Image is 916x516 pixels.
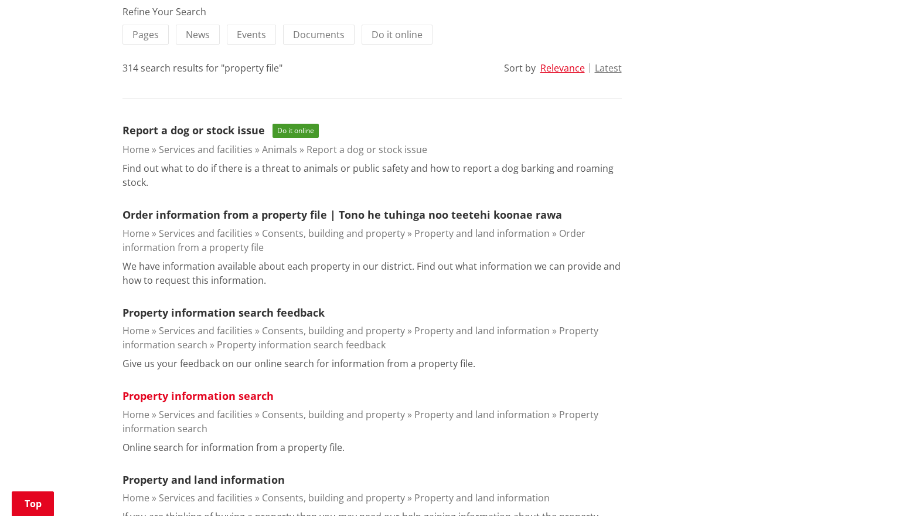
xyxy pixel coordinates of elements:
[122,408,598,435] a: Property information search
[159,491,253,504] a: Services and facilities
[122,324,598,351] a: Property information search
[293,28,345,41] span: Documents
[122,491,149,504] a: Home
[262,491,405,504] a: Consents, building and property
[504,61,536,75] div: Sort by
[595,63,622,73] button: Latest
[122,440,345,454] p: Online search for information from a property file.
[122,143,149,156] a: Home
[122,61,282,75] div: 314 search results for "property file"
[12,491,54,516] a: Top
[262,143,297,156] a: Animals
[122,227,585,254] a: Order information from a property file
[122,324,149,337] a: Home
[862,467,904,509] iframe: Messenger Launcher
[307,143,427,156] a: Report a dog or stock issue
[237,28,266,41] span: Events
[186,28,210,41] span: News
[217,338,386,351] a: Property information search feedback
[122,208,562,222] a: Order information from a property file | Tono he tuhinga noo teetehi koonae rawa
[159,324,253,337] a: Services and facilities
[159,408,253,421] a: Services and facilities
[414,227,550,240] a: Property and land information
[414,408,550,421] a: Property and land information
[122,389,274,403] a: Property information search
[122,259,622,287] p: We have information available about each property in our district. Find out what information we c...
[122,305,325,320] a: Property information search feedback
[159,143,253,156] a: Services and facilities
[159,227,253,240] a: Services and facilities
[414,324,550,337] a: Property and land information
[540,63,585,73] button: Relevance
[262,324,405,337] a: Consents, building and property
[122,473,285,487] a: Property and land information
[122,227,149,240] a: Home
[122,161,622,189] p: Find out what to do if there is a threat to animals or public safety and how to report a dog bark...
[372,28,423,41] span: Do it online
[122,357,475,371] p: Give us your feedback on our online search for information from a property file.
[262,227,405,240] a: Consents, building and property
[414,491,550,504] a: Property and land information
[122,408,149,421] a: Home
[262,408,405,421] a: Consents, building and property
[122,123,265,137] a: Report a dog or stock issue
[132,28,159,41] span: Pages
[122,5,622,19] div: Refine Your Search
[273,124,319,138] span: Do it online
